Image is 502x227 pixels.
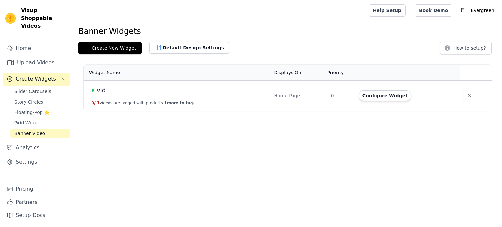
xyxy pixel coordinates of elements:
a: Grid Wrap [10,118,70,127]
button: Default Design Settings [149,42,229,54]
span: Vizup Shoppable Videos [21,7,68,30]
button: How to setup? [440,42,492,54]
th: Displays On [270,65,327,81]
a: Slider Carousels [10,87,70,96]
td: 0 [327,81,355,111]
a: How to setup? [440,46,492,53]
span: 1 [97,101,100,105]
a: Floating-Pop ⭐ [10,108,70,117]
a: Book Demo [415,4,452,17]
span: Live Published [92,89,94,92]
a: Setup Docs [3,209,70,222]
a: Settings [3,155,70,169]
button: Create Widgets [3,73,70,86]
span: Floating-Pop ⭐ [14,109,50,116]
th: Widget Name [84,65,270,81]
span: Slider Carousels [14,88,51,95]
span: Story Circles [14,99,43,105]
span: Create Widgets [16,75,56,83]
span: vid [97,86,106,95]
span: Grid Wrap [14,120,37,126]
text: E [461,7,465,14]
button: Delete widget [464,90,476,102]
span: 1 more to tag. [164,101,194,105]
a: Analytics [3,141,70,154]
div: Home Page [274,92,323,99]
p: Evergreen [468,5,497,16]
a: Upload Videos [3,56,70,69]
a: Home [3,42,70,55]
a: Banner Video [10,129,70,138]
button: 0/ 1videos are tagged with products.1more to tag. [92,100,194,105]
a: Story Circles [10,97,70,106]
a: Partners [3,196,70,209]
th: Priority [327,65,355,81]
h1: Banner Widgets [78,26,497,37]
img: Vizup [5,13,16,24]
span: 0 / [92,101,96,105]
a: Pricing [3,183,70,196]
a: Help Setup [369,4,406,17]
span: Banner Video [14,130,45,137]
button: E Evergreen [458,5,497,16]
button: Configure Widget [359,90,411,101]
button: Create New Widget [78,42,142,54]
